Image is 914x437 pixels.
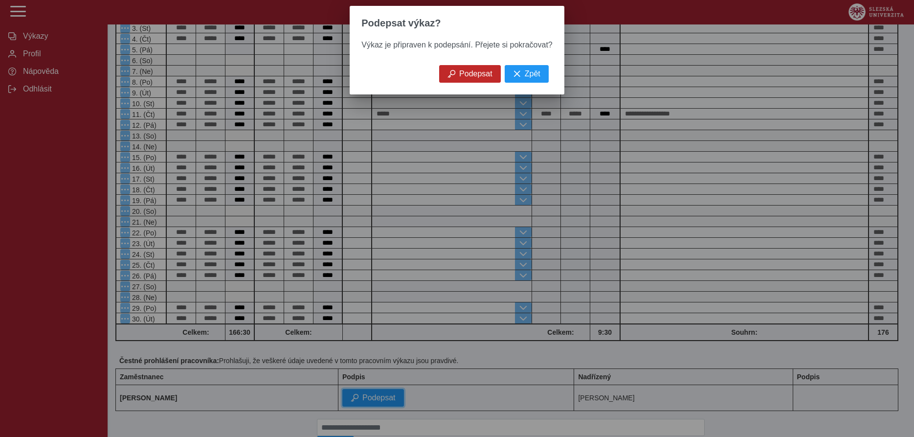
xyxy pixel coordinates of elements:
[361,18,441,29] span: Podepsat výkaz?
[361,41,552,49] span: Výkaz je připraven k podepsání. Přejete si pokračovat?
[439,65,501,83] button: Podepsat
[505,65,549,83] button: Zpět
[525,69,540,78] span: Zpět
[459,69,492,78] span: Podepsat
